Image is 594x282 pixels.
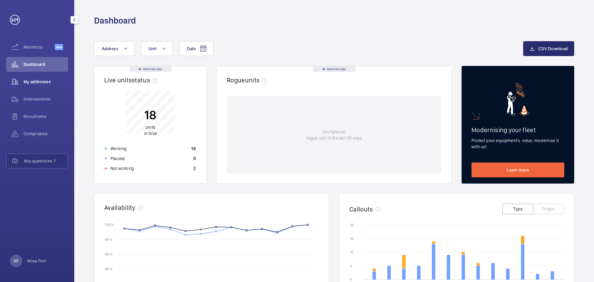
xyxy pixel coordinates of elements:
[350,250,354,254] text: 10
[538,46,568,51] span: CSV Download
[191,145,196,152] p: 16
[144,107,157,123] p: 18
[471,163,564,177] a: Learn more
[502,204,533,214] button: Type
[306,129,362,141] p: You have no rogue unit in the last 30 days
[24,158,68,164] span: Any questions ?
[13,258,19,264] p: MF
[132,76,160,84] span: status
[179,41,213,56] button: Date
[193,165,196,171] p: 2
[104,76,160,84] h2: Live units
[105,237,113,241] text: 95 %
[94,15,136,26] h1: Dashboard
[187,46,196,51] span: Date
[24,79,68,85] span: My addresses
[349,205,373,213] h2: Callouts
[129,66,172,72] div: Real time data
[102,46,118,51] span: Address
[104,204,136,211] h2: Availability
[55,44,63,50] span: Beta
[24,113,68,119] span: Documents
[350,223,354,227] text: 20
[94,41,135,56] button: Address
[523,41,574,56] button: CSV Download
[141,41,173,56] button: Unit
[105,252,113,256] text: 90 %
[533,204,564,214] button: Origin
[24,131,68,137] span: Compliance
[27,258,46,264] p: Mina Fitri
[24,61,68,67] span: Dashboard
[110,155,125,162] p: Paused
[148,46,157,51] span: Unit
[227,76,269,84] h2: Rogue
[471,126,564,134] h2: Modernising your fleet
[110,165,134,171] p: Not working
[350,264,352,268] text: 5
[24,44,55,50] span: Maximize
[144,124,157,137] p: in total
[105,267,113,271] text: 85 %
[105,222,114,227] text: 100 %
[245,76,270,84] span: units
[507,82,529,116] img: marketing-card.svg
[193,155,196,162] p: 0
[350,277,352,282] text: 0
[471,137,564,150] p: Protect your equipment's value, modernise it with us!
[145,125,155,130] span: units
[110,145,127,152] p: Working
[350,236,354,241] text: 15
[24,96,68,102] span: Interventions
[313,66,355,72] div: Real time data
